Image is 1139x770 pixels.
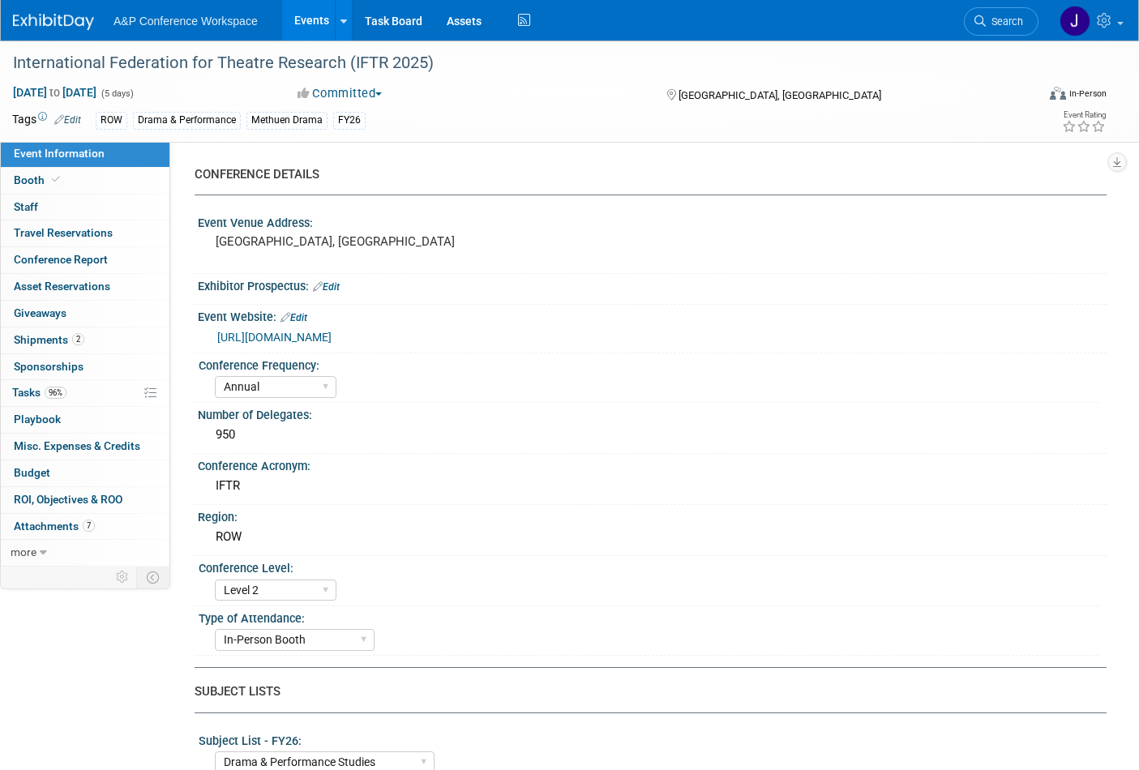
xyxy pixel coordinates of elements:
a: Edit [54,114,81,126]
img: Format-Inperson.png [1050,87,1066,100]
div: Event Format [944,84,1107,109]
div: FY26 [333,112,366,129]
span: Shipments [14,333,84,346]
a: Edit [313,281,340,293]
div: Type of Attendance: [199,606,1099,627]
div: International Federation for Theatre Research (IFTR 2025) [7,49,1013,78]
span: more [11,545,36,558]
span: 2 [72,333,84,345]
span: Event Information [14,147,105,160]
img: ExhibitDay [13,14,94,30]
a: Shipments2 [1,327,169,353]
a: Misc. Expenses & Credits [1,434,169,460]
div: Methuen Drama [246,112,328,129]
a: Search [964,7,1038,36]
div: In-Person [1068,88,1107,100]
a: Staff [1,195,169,220]
span: [DATE] [DATE] [12,85,97,100]
span: to [47,86,62,99]
i: Booth reservation complete [52,175,60,184]
td: Toggle Event Tabs [137,567,170,588]
a: Sponsorships [1,354,169,380]
span: ROI, Objectives & ROO [14,493,122,506]
button: Committed [292,85,388,102]
span: Giveaways [14,306,66,319]
div: ROW [210,524,1094,550]
div: CONFERENCE DETAILS [195,166,1094,183]
img: Jennifer Howell [1060,6,1090,36]
div: Region: [198,505,1107,525]
div: 950 [210,422,1094,447]
div: Number of Delegates: [198,403,1107,423]
a: Tasks96% [1,380,169,406]
div: IFTR [210,473,1094,498]
a: [URL][DOMAIN_NAME] [217,331,332,344]
a: Travel Reservations [1,220,169,246]
a: Asset Reservations [1,274,169,300]
div: Conference Acronym: [198,454,1107,474]
a: Playbook [1,407,169,433]
a: Booth [1,168,169,194]
span: 7 [83,520,95,532]
a: Conference Report [1,247,169,273]
span: Tasks [12,386,66,399]
div: Drama & Performance [133,112,241,129]
a: Attachments7 [1,514,169,540]
div: Conference Level: [199,556,1099,576]
span: Budget [14,466,50,479]
a: Giveaways [1,301,169,327]
span: A&P Conference Workspace [113,15,258,28]
a: ROI, Objectives & ROO [1,487,169,513]
td: Personalize Event Tab Strip [109,567,137,588]
span: Asset Reservations [14,280,110,293]
td: Tags [12,111,81,130]
div: ROW [96,112,127,129]
span: Sponsorships [14,360,83,373]
span: Conference Report [14,253,108,266]
a: Edit [280,312,307,323]
span: 96% [45,387,66,399]
span: Staff [14,200,38,213]
span: Misc. Expenses & Credits [14,439,140,452]
span: (5 days) [100,88,134,99]
div: Conference Frequency: [199,353,1099,374]
div: Subject List - FY26: [199,729,1099,749]
pre: [GEOGRAPHIC_DATA], [GEOGRAPHIC_DATA] [216,234,559,249]
span: Search [986,15,1023,28]
span: Travel Reservations [14,226,113,239]
span: Booth [14,173,63,186]
div: Exhibitor Prospectus: [198,274,1107,295]
a: more [1,540,169,566]
div: SUBJECT LISTS [195,683,1094,700]
div: Event Website: [198,305,1107,326]
div: Event Rating [1062,111,1106,119]
span: [GEOGRAPHIC_DATA], [GEOGRAPHIC_DATA] [679,89,881,101]
span: Attachments [14,520,95,533]
div: Event Venue Address: [198,211,1107,231]
a: Event Information [1,141,169,167]
span: Playbook [14,413,61,426]
a: Budget [1,460,169,486]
